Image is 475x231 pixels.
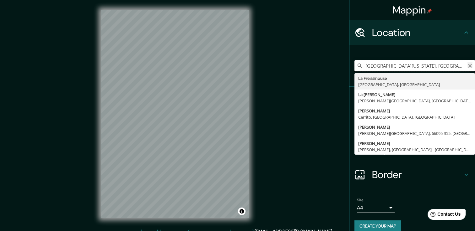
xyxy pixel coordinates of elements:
div: [PERSON_NAME] [358,140,471,146]
canvas: Map [101,10,249,218]
div: La Freissinouse [358,75,471,81]
h4: Layout [372,143,462,156]
div: A4 [357,203,395,213]
div: [PERSON_NAME] [358,124,471,130]
h4: Mappin [392,4,432,16]
div: Cerrito, [GEOGRAPHIC_DATA], [GEOGRAPHIC_DATA] [358,114,471,120]
h4: Location [372,26,462,39]
div: La [PERSON_NAME] [358,91,471,98]
div: Location [349,20,475,45]
div: [PERSON_NAME] [358,108,471,114]
div: [GEOGRAPHIC_DATA], [GEOGRAPHIC_DATA] [358,81,471,88]
div: Layout [349,137,475,162]
div: Style [349,112,475,137]
input: Pick your city or area [354,60,475,71]
label: Size [357,198,364,203]
h4: Border [372,168,462,181]
button: Clear [467,62,472,68]
div: Border [349,162,475,187]
div: [PERSON_NAME], [GEOGRAPHIC_DATA] - [GEOGRAPHIC_DATA], 59035-610, [GEOGRAPHIC_DATA] [358,146,471,153]
button: Toggle attribution [238,208,246,215]
div: Pins [349,87,475,112]
img: pin-icon.png [427,8,432,13]
div: [PERSON_NAME][GEOGRAPHIC_DATA], 66095-355, [GEOGRAPHIC_DATA] [358,130,471,136]
iframe: Help widget launcher [419,207,468,224]
div: [PERSON_NAME][GEOGRAPHIC_DATA], [GEOGRAPHIC_DATA], [GEOGRAPHIC_DATA] [358,98,471,104]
